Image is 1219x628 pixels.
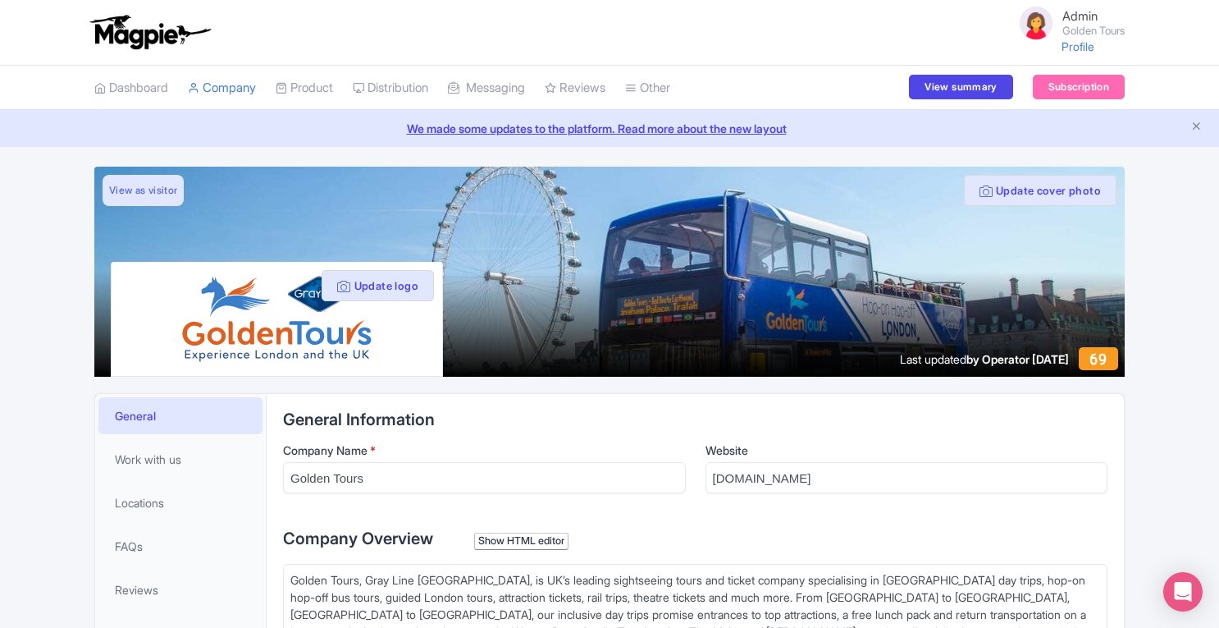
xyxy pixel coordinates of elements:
[86,14,213,50] img: logo-ab69f6fb50320c5b225c76a69d11143b.png
[115,581,158,598] span: Reviews
[1016,3,1056,43] img: avatar_key_member-9c1dde93af8b07d7383eb8b5fb890c87.png
[625,66,670,111] a: Other
[900,351,1069,368] div: Last updated
[98,397,263,434] a: General
[283,529,433,548] span: Company Overview
[115,494,164,511] span: Locations
[10,120,1209,137] a: We made some updates to the platform. Read more about the new layout
[276,66,333,111] a: Product
[322,270,434,301] button: Update logo
[353,66,428,111] a: Distribution
[1061,39,1094,53] a: Profile
[98,528,263,565] a: FAQs
[144,275,409,363] img: nleayig8u0q8dzfwf93l.svg
[705,443,748,457] span: Website
[115,451,181,468] span: Work with us
[115,407,156,424] span: General
[448,66,525,111] a: Messaging
[1190,118,1203,137] button: Close announcement
[545,66,605,111] a: Reviews
[1007,3,1125,43] a: Admin Golden Tours
[1163,572,1203,612] div: Open Intercom Messenger
[98,571,263,608] a: Reviews
[94,66,168,111] a: Dashboard
[1033,75,1125,99] a: Subscription
[98,484,263,521] a: Locations
[1062,8,1098,24] span: Admin
[188,66,256,111] a: Company
[115,538,143,555] span: FAQs
[283,443,368,457] span: Company Name
[1089,351,1107,368] span: 69
[103,175,184,206] a: View as visitor
[966,352,1069,366] span: by Operator [DATE]
[98,441,263,478] a: Work with us
[283,410,1107,429] h2: General Information
[474,533,568,550] div: Show HTML editor
[1062,25,1125,36] small: Golden Tours
[964,175,1116,206] button: Update cover photo
[909,75,1012,99] a: View summary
